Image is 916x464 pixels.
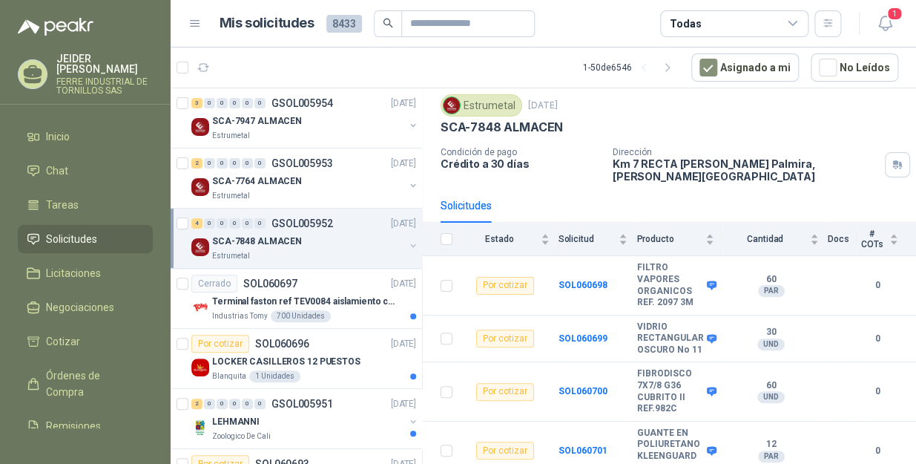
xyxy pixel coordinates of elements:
[191,158,202,169] div: 2
[811,53,898,82] button: No Leídos
[613,147,879,157] p: Dirección
[857,223,916,256] th: # COTs
[559,333,607,344] a: SOL060699
[18,157,153,185] a: Chat
[56,77,153,95] p: FERRE INDUSTRIAL DE TORNILLOS SAS
[391,97,416,111] p: [DATE]
[476,383,534,401] div: Por cotizar
[191,215,419,262] a: 4 0 0 0 0 0 GSOL005952[DATE] Company LogoSCA-7848 ALMACENEstrumetal
[391,217,416,231] p: [DATE]
[18,225,153,253] a: Solicitudes
[476,277,534,295] div: Por cotizar
[723,274,818,286] b: 60
[204,158,215,169] div: 0
[204,98,215,108] div: 0
[723,234,806,244] span: Cantidad
[191,399,202,409] div: 2
[46,128,70,145] span: Inicio
[559,386,607,396] b: SOL060700
[583,56,679,79] div: 1 - 50 de 6546
[171,329,422,389] a: Por cotizarSOL060696[DATE] Company LogoLOCKER CASILLEROS 12 PUESTOSBlanquita1 Unidades
[242,158,253,169] div: 0
[212,295,397,309] p: Terminal faston ref TEV0084 aislamiento completo
[18,18,93,36] img: Logo peakr
[229,98,240,108] div: 0
[636,234,702,244] span: Producto
[559,223,637,256] th: Solicitud
[757,391,785,403] div: UND
[217,399,228,409] div: 0
[886,7,903,21] span: 1
[191,335,249,353] div: Por cotizar
[857,278,898,293] b: 0
[212,310,268,322] p: Industrias Tomy
[559,445,607,456] a: SOL060701
[229,218,240,229] div: 0
[857,444,898,458] b: 0
[636,223,723,256] th: Producto
[723,380,818,392] b: 60
[559,280,607,290] a: SOL060698
[212,250,250,262] p: Estrumetal
[636,368,703,414] b: FIBRODISCO 7X7/8 G36 CUBRITO II REF.982C
[46,197,79,213] span: Tareas
[757,339,785,350] div: UND
[636,262,703,308] b: FILTRO VAPORES ORGANICOS REF. 2097 3M
[191,98,202,108] div: 3
[18,327,153,356] a: Cotizar
[271,218,333,229] p: GSOL005952
[229,399,240,409] div: 0
[857,385,898,399] b: 0
[254,98,266,108] div: 0
[461,223,559,256] th: Estado
[723,327,818,339] b: 30
[828,223,858,256] th: Docs
[271,310,331,322] div: 700 Unidades
[18,191,153,219] a: Tareas
[217,98,228,108] div: 0
[476,330,534,347] div: Por cotizar
[191,359,209,376] img: Company Logo
[461,234,538,244] span: Estado
[636,321,703,356] b: VIDRIO RECTANGULAR OSCURO No 11
[670,16,701,32] div: Todas
[191,275,237,293] div: Cerrado
[212,355,360,369] p: LOCKER CASILLEROS 12 PUESTOS
[56,53,153,74] p: JEIDER [PERSON_NAME]
[46,265,101,281] span: Licitaciones
[444,97,460,114] img: Company Logo
[212,431,271,442] p: Zoologico De Cali
[391,337,416,351] p: [DATE]
[220,13,314,34] h1: Mis solicitudes
[18,412,153,440] a: Remisiones
[326,15,362,33] span: 8433
[191,154,419,202] a: 2 0 0 0 0 0 GSOL005953[DATE] Company LogoSCA-7764 ALMACENEstrumetal
[204,399,215,409] div: 0
[191,238,209,256] img: Company Logo
[691,53,799,82] button: Asignado a mi
[723,223,827,256] th: Cantidad
[212,370,246,382] p: Blanquita
[46,163,68,179] span: Chat
[46,333,80,350] span: Cotizar
[171,269,422,329] a: CerradoSOL060697[DATE] Company LogoTerminal faston ref TEV0084 aislamiento completoIndustrias Tom...
[212,235,302,249] p: SCA-7848 ALMACEN
[758,285,785,297] div: PAR
[391,157,416,171] p: [DATE]
[191,94,419,142] a: 3 0 0 0 0 0 GSOL005954[DATE] Company LogoSCA-7947 ALMACENEstrumetal
[191,178,209,196] img: Company Logo
[391,277,416,291] p: [DATE]
[212,174,302,189] p: SCA-7764 ALMACEN
[528,99,558,113] p: [DATE]
[18,362,153,406] a: Órdenes de Compra
[871,10,898,37] button: 1
[18,122,153,151] a: Inicio
[249,370,300,382] div: 1 Unidades
[217,218,228,229] div: 0
[191,218,202,229] div: 4
[18,293,153,321] a: Negociaciones
[18,259,153,287] a: Licitaciones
